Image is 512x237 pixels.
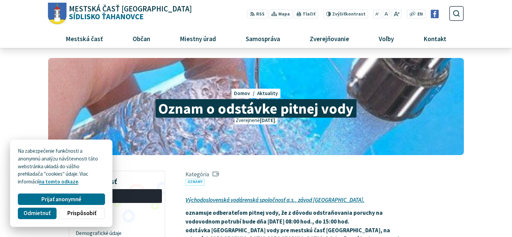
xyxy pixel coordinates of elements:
a: RSS [247,9,267,19]
a: Zverejňovanie [298,29,362,48]
button: Nastaviť pôvodnú veľkosť písma [382,9,390,19]
span: História [76,205,158,216]
span: Samospráva [243,29,282,48]
a: Všeobecné info [72,189,162,203]
button: Tlačiť [294,9,318,19]
button: Prispôsobiť [59,208,105,219]
p: Na zabezpečenie funkčnosti a anonymnú analýzu návštevnosti táto webstránka ukladá do vášho prehli... [18,147,105,186]
span: Odmietnuť [24,210,50,217]
a: Mapa [269,9,293,19]
button: Prijať anonymné [18,194,105,205]
button: Zvýšiťkontrast [323,9,368,19]
h3: Mestská časť [72,173,162,187]
span: Symboly [76,216,158,228]
span: Kategória [185,171,219,178]
span: Miestny úrad [177,29,218,48]
img: Prejsť na Facebook stránku [431,10,439,18]
span: Domov [234,90,250,96]
a: Občan [120,29,162,48]
span: Občan [130,29,152,48]
button: Zmenšiť veľkosť písma [373,9,381,19]
span: Mestská časť [63,29,105,48]
button: Odmietnuť [18,208,56,219]
button: Zväčšiť veľkosť písma [391,9,402,19]
a: Kontakt [411,29,459,48]
span: Mestská časť [GEOGRAPHIC_DATA] [69,5,192,13]
span: RSS [256,11,265,18]
a: Aktuality [257,90,278,96]
span: Tlačiť [303,11,315,17]
span: EN [417,11,423,18]
span: Kontakt [421,29,449,48]
a: Oznamy [185,179,205,186]
span: Mapa [278,11,290,18]
a: Samospráva [234,29,293,48]
a: Logo Sídlisko Ťahanovce, prejsť na domovskú stránku. [48,3,192,25]
p: Zverejnené . [235,117,277,124]
u: Východoslovenská vodárenská spoločnosť a.s., závod [GEOGRAPHIC_DATA], [185,196,365,204]
span: Sídlisko Ťahanovce [67,5,192,21]
a: EN [416,11,425,18]
a: História [72,205,162,216]
a: na tomto odkaze [39,178,78,185]
span: Prispôsobiť [67,210,96,217]
span: [DATE] [260,117,275,123]
a: Mestská časť [53,29,115,48]
a: Symboly [72,216,162,228]
span: Prijať anonymné [41,196,81,203]
span: Všeobecné info [76,190,158,202]
span: Zvýšiť [332,11,345,17]
a: Domov [234,90,257,96]
span: Zverejňovanie [307,29,351,48]
img: Prejsť na domovskú stránku [48,3,67,25]
span: kontrast [332,11,366,17]
span: Voľby [376,29,397,48]
a: Voľby [367,29,406,48]
span: Oznam o odstávke pitnej vody [156,99,356,118]
a: Miestny úrad [167,29,228,48]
